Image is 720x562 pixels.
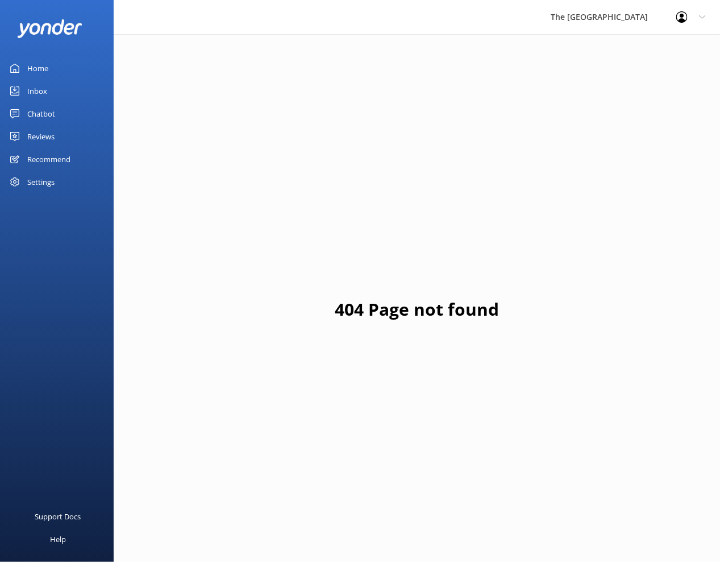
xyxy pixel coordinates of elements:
h1: 404 Page not found [335,296,499,323]
div: Chatbot [27,102,55,125]
div: Reviews [27,125,55,148]
div: Help [50,528,66,551]
div: Recommend [27,148,70,171]
div: Home [27,57,48,80]
div: Inbox [27,80,47,102]
div: Support Docs [35,505,81,528]
img: yonder-white-logo.png [17,19,82,38]
div: Settings [27,171,55,193]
